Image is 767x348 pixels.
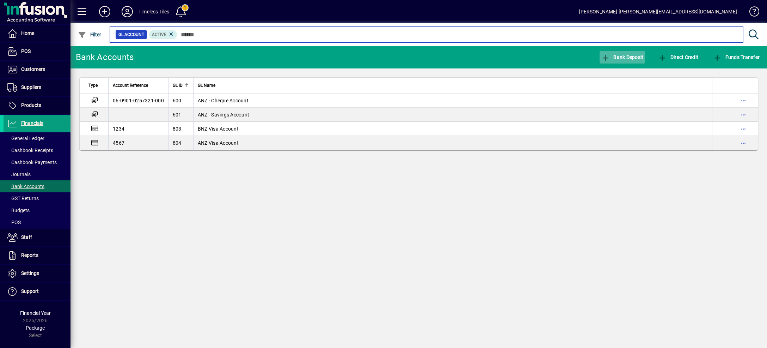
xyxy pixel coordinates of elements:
[7,208,30,213] span: Budgets
[108,94,168,108] td: 06-0901-0257321-000
[4,43,70,60] a: POS
[713,54,760,60] span: Funds Transfer
[7,148,53,153] span: Cashbook Receipts
[600,51,645,64] button: Bank Deposit
[152,32,166,37] span: Active
[4,61,70,78] a: Customers
[26,325,45,331] span: Package
[21,120,43,126] span: Financials
[21,30,34,36] span: Home
[4,97,70,114] a: Products
[738,95,749,106] button: More options
[173,112,182,118] span: 601
[149,30,177,39] mat-chip: Activation Status: Active
[7,172,31,177] span: Journals
[738,137,749,149] button: More options
[21,234,32,240] span: Staff
[198,126,239,132] span: BNZ Visa Account
[7,136,44,141] span: General Ledger
[658,54,698,60] span: Direct Credit
[20,310,51,316] span: Financial Year
[21,270,39,276] span: Settings
[116,5,139,18] button: Profile
[118,31,144,38] span: GL Account
[93,5,116,18] button: Add
[173,82,189,89] div: GL ID
[198,82,708,89] div: GL Name
[579,6,737,17] div: [PERSON_NAME] [PERSON_NAME][EMAIL_ADDRESS][DOMAIN_NAME]
[4,283,70,300] a: Support
[744,1,758,24] a: Knowledge Base
[76,28,103,41] button: Filter
[4,156,70,168] a: Cashbook Payments
[88,82,104,89] div: Type
[198,98,248,103] span: ANZ - Cheque Account
[4,168,70,180] a: Journals
[21,288,39,294] span: Support
[4,229,70,246] a: Staff
[76,52,134,63] div: Bank Accounts
[173,126,182,132] span: 803
[173,140,182,146] span: 804
[173,82,183,89] span: GL ID
[108,122,168,136] td: 1234
[4,265,70,282] a: Settings
[4,192,70,204] a: GST Returns
[21,66,45,72] span: Customers
[21,48,31,54] span: POS
[738,123,749,134] button: More options
[7,184,44,189] span: Bank Accounts
[113,82,148,89] span: Account Reference
[4,204,70,216] a: Budgets
[21,102,41,108] span: Products
[4,79,70,96] a: Suppliers
[198,82,215,89] span: GL Name
[88,82,98,89] span: Type
[711,51,761,64] button: Funds Transfer
[601,54,644,60] span: Bank Deposit
[7,160,57,165] span: Cashbook Payments
[7,220,21,225] span: POS
[4,132,70,144] a: General Ledger
[738,109,749,120] button: More options
[21,84,41,90] span: Suppliers
[198,140,239,146] span: ANZ Visa Account
[108,136,168,150] td: 4567
[7,196,39,201] span: GST Returns
[4,216,70,228] a: POS
[656,51,700,64] button: Direct Credit
[4,180,70,192] a: Bank Accounts
[139,6,169,17] div: Timeless Tiles
[21,252,38,258] span: Reports
[78,32,102,37] span: Filter
[4,25,70,42] a: Home
[4,144,70,156] a: Cashbook Receipts
[173,98,182,103] span: 600
[4,247,70,264] a: Reports
[198,112,249,118] span: ANZ - Savings Account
